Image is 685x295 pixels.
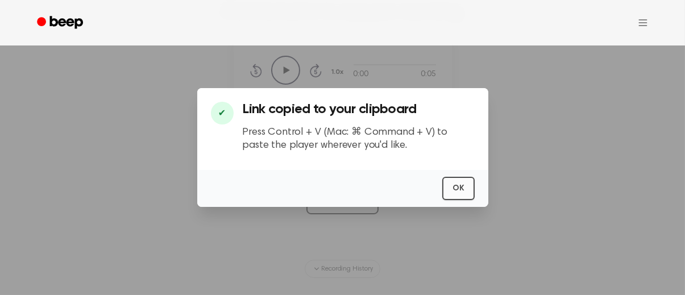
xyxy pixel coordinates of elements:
[211,102,234,124] div: ✔
[629,9,657,36] button: Open menu
[243,126,475,152] p: Press Control + V (Mac: ⌘ Command + V) to paste the player wherever you'd like.
[243,102,475,117] h3: Link copied to your clipboard
[442,177,475,200] button: OK
[29,12,93,34] a: Beep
